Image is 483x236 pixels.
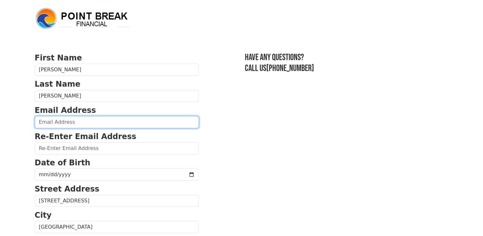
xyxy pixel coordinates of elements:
input: Re-Enter Email Address [35,142,199,154]
img: logo.png [35,7,131,30]
input: First Name [35,64,199,76]
strong: First Name [35,53,82,62]
a: [PHONE_NUMBER] [266,63,314,74]
h3: Have any questions? [245,52,449,63]
h3: Call us [245,63,449,74]
strong: Email Address [35,106,96,115]
input: City [35,221,199,233]
strong: Last Name [35,80,80,89]
input: Email Address [35,116,199,128]
input: Last Name [35,90,199,102]
strong: City [35,211,52,220]
strong: Street Address [35,185,100,193]
input: Street Address [35,195,199,207]
strong: Date of Birth [35,158,90,167]
strong: Re-Enter Email Address [35,132,136,141]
